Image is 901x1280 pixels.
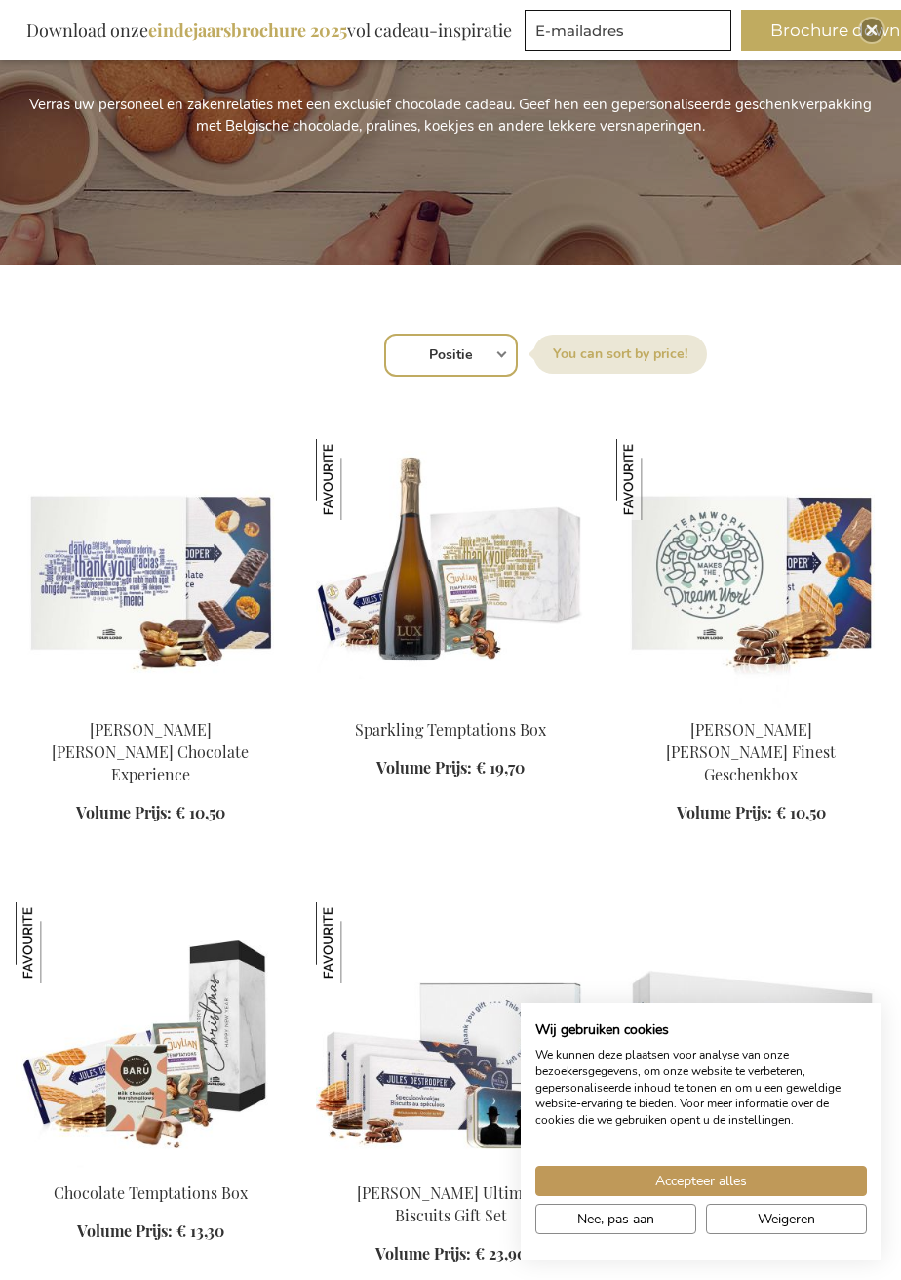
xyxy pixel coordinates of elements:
[77,1220,173,1241] span: Volume Prijs:
[616,902,885,1172] img: Jules Destrooper Mix Duo
[176,1220,224,1241] span: € 13,30
[76,802,225,824] a: Volume Prijs: € 10,50
[866,24,878,36] img: Close
[176,802,225,822] span: € 10,50
[706,1204,867,1234] button: Alle cookies weigeren
[316,439,397,520] img: Sparkling Temptations Box
[677,802,826,824] a: Volume Prijs: € 10,50
[535,1166,867,1196] button: Accepteer alle cookies
[677,802,772,822] span: Volume Prijs:
[577,1209,654,1229] span: Nee, pas aan
[655,1171,747,1191] span: Accepteer alles
[525,10,737,57] form: marketing offers and promotions
[148,19,347,42] b: eindejaarsbrochure 2025
[616,439,697,520] img: Jules Destrooper Jules' Finest Geschenkbox
[533,335,707,374] label: Sorteer op
[666,719,836,784] a: [PERSON_NAME] [PERSON_NAME] Finest Geschenkbox
[475,1243,527,1263] span: € 23,90
[316,902,585,1172] img: Jules Destrooper Ultimate Biscuits Gift Set
[357,1182,544,1225] a: [PERSON_NAME] Ultimate Biscuits Gift Set
[376,757,472,778] span: Volume Prijs:
[355,719,546,740] a: Sparkling Temptations Box
[860,19,883,42] div: Close
[316,1158,585,1177] a: Jules Destrooper Ultimate Biscuits Gift Set Jules Destrooper Ultimate Biscuits Gift Set
[616,695,885,713] a: Jules Destrooper Jules' Finest Gift Box Jules Destrooper Jules' Finest Geschenkbox
[16,95,885,137] p: Verras uw personeel en zakenrelaties met een exclusief chocolade cadeau. Geef hen een gepersonali...
[375,1243,471,1263] span: Volume Prijs:
[16,902,285,1172] img: Chocolate Temptations Box
[77,1220,224,1243] a: Volume Prijs: € 13,30
[54,1182,248,1203] a: Chocolate Temptations Box
[776,802,826,822] span: € 10,50
[16,1158,285,1177] a: Chocolate Temptations Box Chocolate Temptations Box
[375,1243,527,1265] a: Volume Prijs: € 23,90
[535,1047,867,1129] p: We kunnen deze plaatsen voor analyse van onze bezoekersgegevens, om onze website te verbeteren, g...
[316,695,585,713] a: Sparkling Temptations Bpx Sparkling Temptations Box
[535,1204,696,1234] button: Pas cookie voorkeuren aan
[476,757,525,778] span: € 19,70
[535,1021,867,1039] h2: Wij gebruiken cookies
[16,902,97,983] img: Chocolate Temptations Box
[758,1209,815,1229] span: Weigeren
[16,695,285,713] a: Jules Destrooper Jules' Chocolate Experience
[616,439,885,708] img: Jules Destrooper Jules' Finest Gift Box
[18,10,521,51] div: Download onze vol cadeau-inspiratie
[52,719,249,784] a: [PERSON_NAME] [PERSON_NAME] Chocolate Experience
[525,10,731,51] input: E-mailadres
[16,439,285,708] img: Jules Destrooper Jules' Chocolate Experience
[316,439,585,708] img: Sparkling Temptations Bpx
[76,802,172,822] span: Volume Prijs:
[316,902,397,983] img: Jules Destrooper Ultimate Biscuits Gift Set
[376,757,525,780] a: Volume Prijs: € 19,70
